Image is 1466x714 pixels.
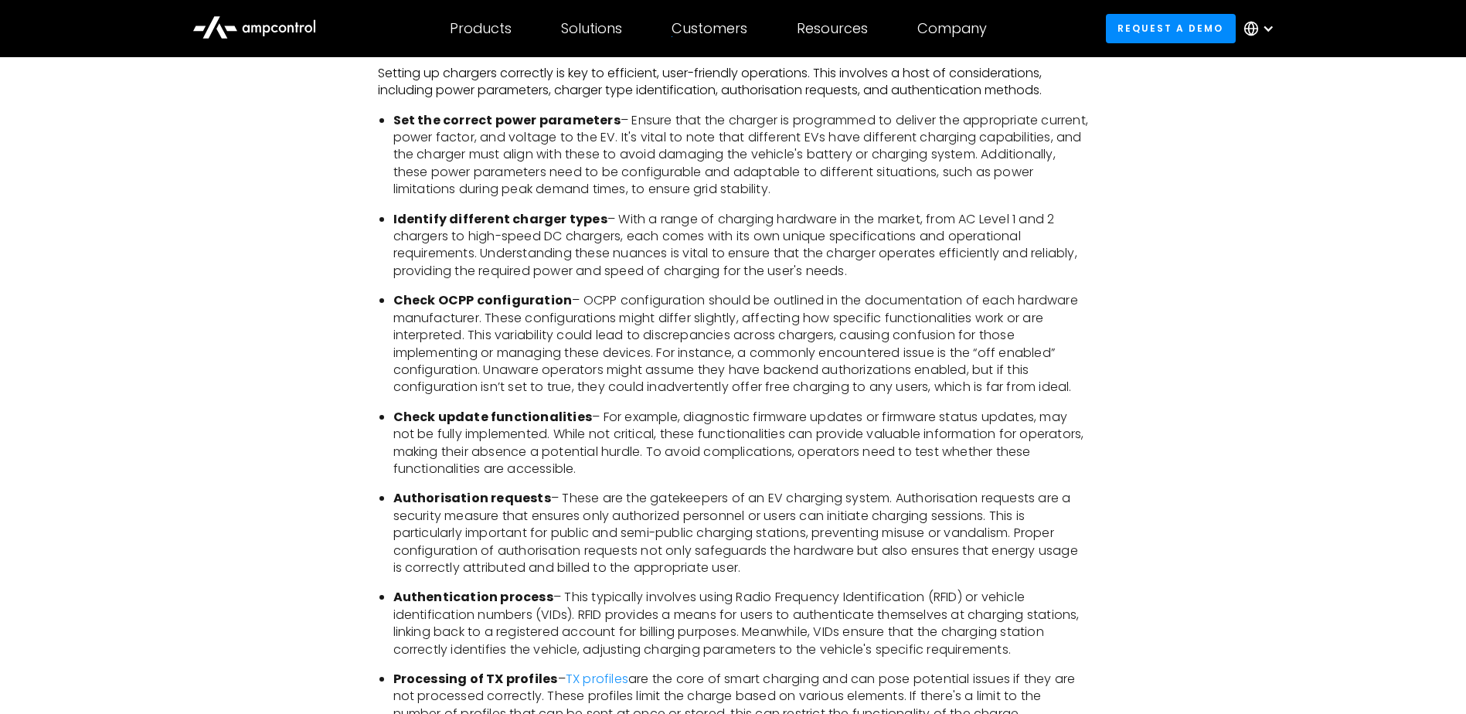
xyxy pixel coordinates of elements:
[393,112,1089,199] li: – Ensure that the charger is programmed to deliver the appropriate current, power factor, and vol...
[393,589,1089,658] li: – This typically involves using Radio Frequency Identification (RFID) or vehicle identification n...
[566,670,628,688] a: TX profiles
[797,20,868,37] div: Resources
[917,20,987,37] div: Company
[1106,14,1236,42] a: Request a demo
[672,20,747,37] div: Customers
[393,489,551,507] strong: Authorisation requests
[393,111,621,129] strong: Set the correct power parameters
[561,20,622,37] div: Solutions
[393,670,558,688] strong: Processing of TX profiles
[450,20,512,37] div: Products
[393,409,1089,478] li: – For example, diagnostic firmware updates or firmware status updates, may not be fully implement...
[393,408,593,426] strong: Check update functionalities
[393,211,1089,280] li: ‍ – With a range of charging hardware in the market, from AC Level 1 and 2 chargers to high-speed...
[378,65,1089,100] p: Setting up chargers correctly is key to efficient, user-friendly operations. This involves a host...
[393,291,573,309] strong: Check OCPP configuration
[393,210,607,228] strong: Identify different charger types
[393,292,1089,396] li: – OCPP configuration should be outlined in the documentation of each hardware manufacturer. These...
[393,490,1089,576] li: – These are the gatekeepers of an EV charging system. Authorisation requests are a security measu...
[393,588,553,606] strong: Authentication process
